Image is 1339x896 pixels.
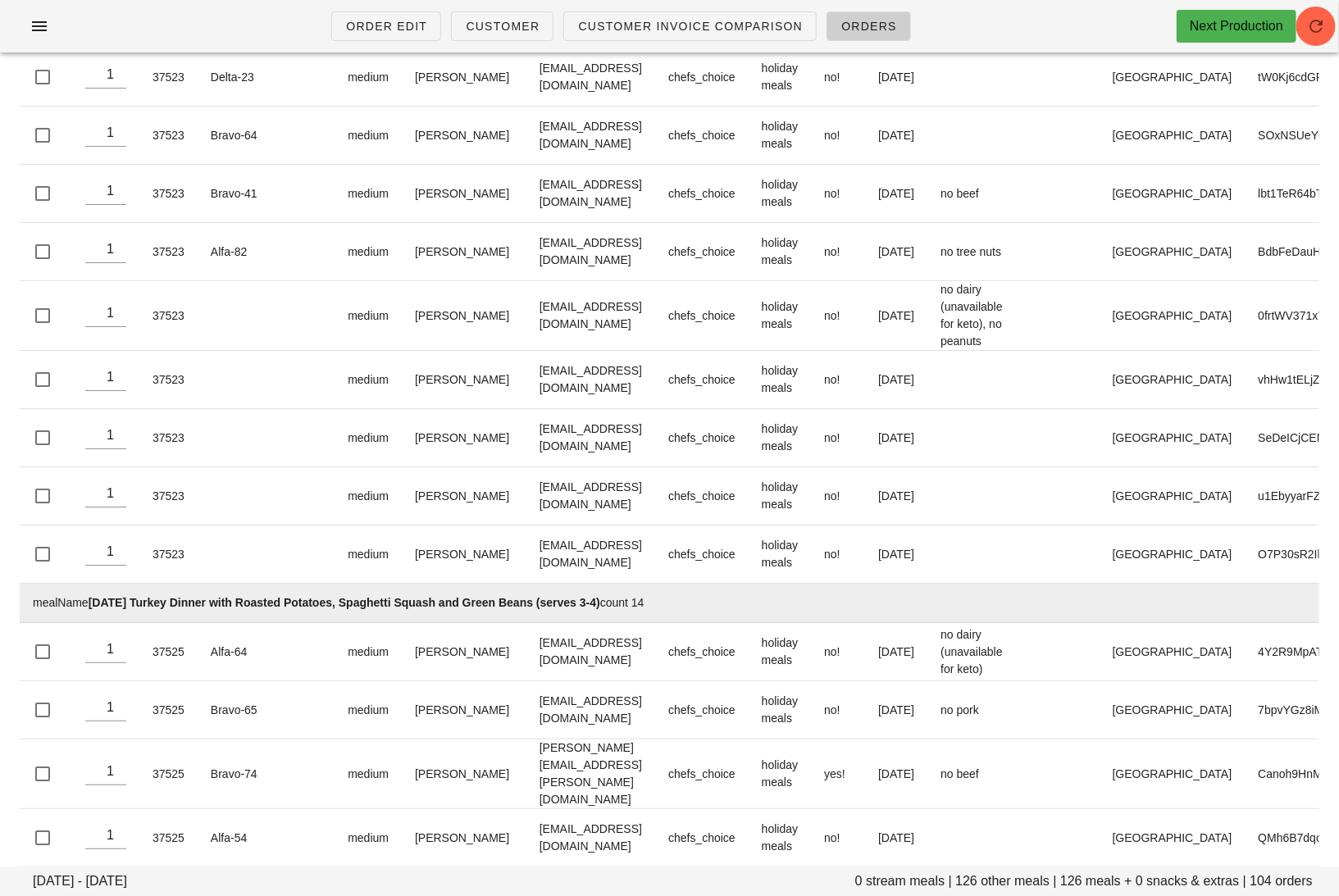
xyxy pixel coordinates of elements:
[335,281,402,351] td: medium
[655,281,749,351] td: chefs_choice
[655,165,749,223] td: chefs_choice
[139,351,198,409] td: 37523
[89,596,600,609] strong: [DATE] Turkey Dinner with Roasted Potatoes, Spaghetti Squash and Green Beans (serves 3-4)
[927,223,1016,281] td: no tree nuts
[335,223,402,281] td: medium
[465,20,540,33] span: Customer
[139,681,198,739] td: 37525
[577,20,803,33] span: Customer Invoice Comparison
[198,681,335,739] td: Bravo-65
[655,467,749,525] td: chefs_choice
[927,623,1016,681] td: no dairy (unavailable for keto)
[865,681,927,739] td: [DATE]
[811,809,865,867] td: no!
[1100,467,1246,525] td: [GEOGRAPHIC_DATA]
[811,48,865,107] td: no!
[811,409,865,467] td: no!
[865,467,927,525] td: [DATE]
[526,351,655,409] td: [EMAIL_ADDRESS][DOMAIN_NAME]
[827,11,911,41] a: Orders
[563,11,817,41] a: Customer Invoice Comparison
[402,809,526,867] td: [PERSON_NAME]
[402,623,526,681] td: [PERSON_NAME]
[749,223,811,281] td: holiday meals
[865,623,927,681] td: [DATE]
[749,351,811,409] td: holiday meals
[139,107,198,165] td: 37523
[865,739,927,809] td: [DATE]
[139,409,198,467] td: 37523
[1100,223,1246,281] td: [GEOGRAPHIC_DATA]
[451,11,553,41] a: Customer
[335,409,402,467] td: medium
[811,739,865,809] td: yes!
[655,107,749,165] td: chefs_choice
[139,525,198,584] td: 37523
[811,525,865,584] td: no!
[865,351,927,409] td: [DATE]
[526,165,655,223] td: [EMAIL_ADDRESS][DOMAIN_NAME]
[198,48,335,107] td: Delta-23
[402,107,526,165] td: [PERSON_NAME]
[402,48,526,107] td: [PERSON_NAME]
[335,623,402,681] td: medium
[335,681,402,739] td: medium
[198,739,335,809] td: Bravo-74
[655,623,749,681] td: chefs_choice
[811,281,865,351] td: no!
[865,281,927,351] td: [DATE]
[749,107,811,165] td: holiday meals
[402,525,526,584] td: [PERSON_NAME]
[139,281,198,351] td: 37523
[811,351,865,409] td: no!
[840,20,897,33] span: Orders
[139,467,198,525] td: 37523
[402,165,526,223] td: [PERSON_NAME]
[402,223,526,281] td: [PERSON_NAME]
[402,281,526,351] td: [PERSON_NAME]
[865,809,927,867] td: [DATE]
[865,48,927,107] td: [DATE]
[198,223,335,281] td: Alfa-82
[335,739,402,809] td: medium
[749,623,811,681] td: holiday meals
[749,165,811,223] td: holiday meals
[811,681,865,739] td: no!
[526,281,655,351] td: [EMAIL_ADDRESS][DOMAIN_NAME]
[526,739,655,809] td: [PERSON_NAME][EMAIL_ADDRESS][PERSON_NAME][DOMAIN_NAME]
[335,467,402,525] td: medium
[1100,48,1246,107] td: [GEOGRAPHIC_DATA]
[402,409,526,467] td: [PERSON_NAME]
[526,107,655,165] td: [EMAIL_ADDRESS][DOMAIN_NAME]
[402,681,526,739] td: [PERSON_NAME]
[198,809,335,867] td: Alfa-54
[927,281,1016,351] td: no dairy (unavailable for keto), no peanuts
[811,623,865,681] td: no!
[655,681,749,739] td: chefs_choice
[331,11,441,41] a: Order Edit
[198,623,335,681] td: Alfa-64
[655,809,749,867] td: chefs_choice
[865,165,927,223] td: [DATE]
[335,48,402,107] td: medium
[139,223,198,281] td: 37523
[335,351,402,409] td: medium
[198,107,335,165] td: Bravo-64
[526,525,655,584] td: [EMAIL_ADDRESS][DOMAIN_NAME]
[1190,16,1283,36] div: Next Production
[526,681,655,739] td: [EMAIL_ADDRESS][DOMAIN_NAME]
[749,525,811,584] td: holiday meals
[749,739,811,809] td: holiday meals
[865,525,927,584] td: [DATE]
[139,739,198,809] td: 37525
[402,467,526,525] td: [PERSON_NAME]
[198,165,335,223] td: Bravo-41
[1100,525,1246,584] td: [GEOGRAPHIC_DATA]
[749,809,811,867] td: holiday meals
[402,351,526,409] td: [PERSON_NAME]
[335,107,402,165] td: medium
[139,48,198,107] td: 37523
[526,409,655,467] td: [EMAIL_ADDRESS][DOMAIN_NAME]
[865,409,927,467] td: [DATE]
[655,223,749,281] td: chefs_choice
